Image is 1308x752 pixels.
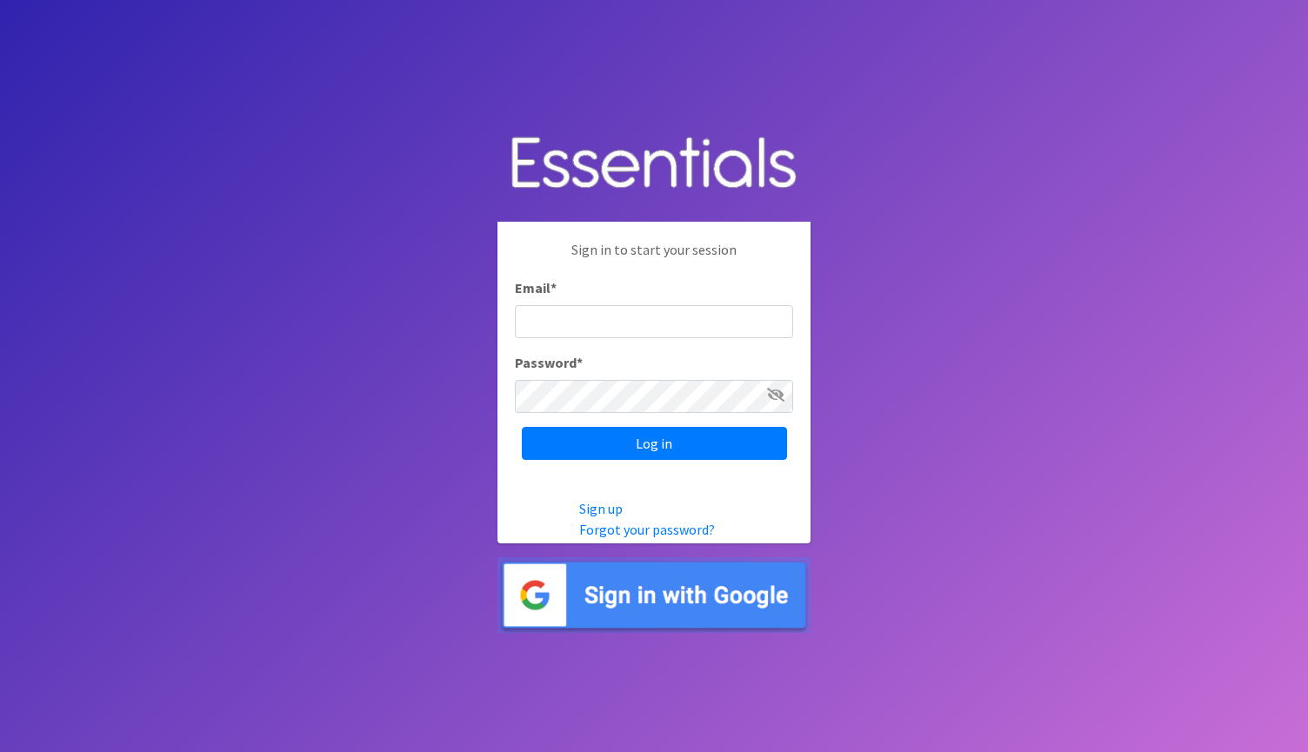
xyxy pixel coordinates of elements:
label: Email [515,277,557,298]
abbr: required [551,279,557,296]
p: Sign in to start your session [515,239,793,277]
a: Forgot your password? [579,521,715,538]
label: Password [515,352,583,373]
abbr: required [577,354,583,371]
input: Log in [522,427,787,460]
img: Sign in with Google [497,557,811,633]
a: Sign up [579,500,623,517]
img: Human Essentials [497,119,811,209]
